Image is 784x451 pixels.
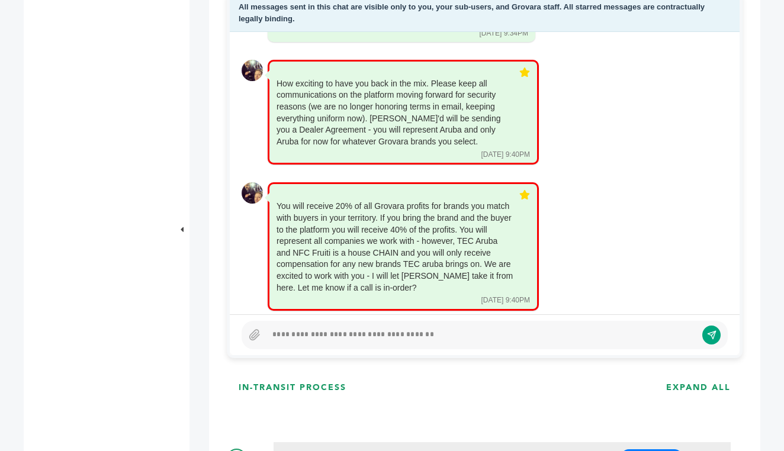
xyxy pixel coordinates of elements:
div: How exciting to have you back in the mix. Please keep all communications on the platform moving f... [277,78,513,148]
h3: EXPAND ALL [666,382,731,394]
div: [DATE] 9:40PM [481,295,530,305]
div: You will receive 20% of all Grovara profits for brands you match with buyers in your territory. I... [277,201,513,294]
div: [DATE] 9:34PM [480,28,528,38]
h3: IN-TRANSIT PROCESS [239,382,346,394]
div: [DATE] 9:40PM [481,150,530,160]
